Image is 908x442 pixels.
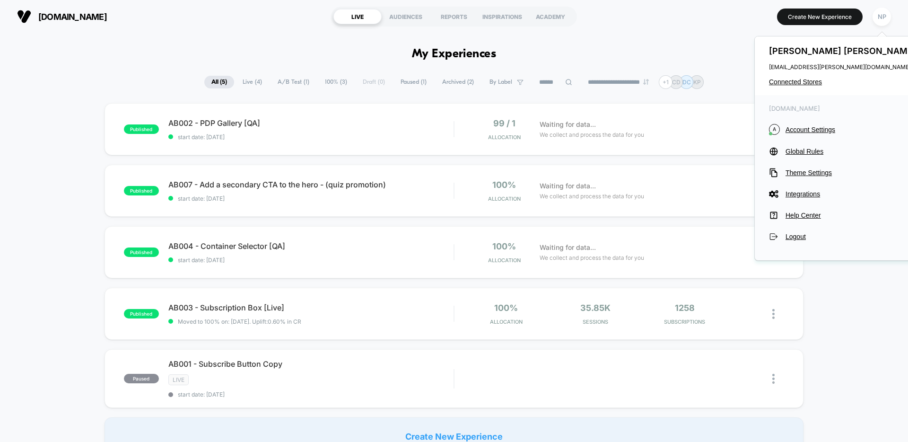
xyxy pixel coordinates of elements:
span: 100% ( 3 ) [318,76,354,88]
span: Sessions [553,318,638,325]
div: NP [873,8,891,26]
span: Live ( 4 ) [236,76,269,88]
span: AB004 - Container Selector [QA] [168,241,454,251]
span: 100% [492,180,516,190]
span: Moved to 100% on: [DATE] . Uplift: 0.60% in CR [178,318,301,325]
span: LIVE [168,374,189,385]
span: published [124,124,159,134]
span: start date: [DATE] [168,133,454,141]
div: + 1 [659,75,672,89]
span: Allocation [488,257,521,264]
span: A/B Test ( 1 ) [271,76,316,88]
span: Waiting for data... [540,242,596,253]
div: LIVE [333,9,382,24]
span: 100% [494,303,518,313]
span: 1258 [675,303,695,313]
span: By Label [489,79,512,86]
img: Visually logo [17,9,31,24]
div: AUDIENCES [382,9,430,24]
span: paused [124,374,159,383]
div: INSPIRATIONS [478,9,526,24]
span: Paused ( 1 ) [393,76,434,88]
span: Archived ( 2 ) [435,76,481,88]
span: AB002 - PDP Gallery [QA] [168,118,454,128]
span: AB001 - Subscribe Button Copy [168,359,454,369]
button: Create New Experience [777,9,863,25]
span: We collect and process the data for you [540,253,644,262]
img: close [772,309,775,319]
span: 100% [492,241,516,251]
span: start date: [DATE] [168,256,454,264]
span: Waiting for data... [540,181,596,191]
img: close [772,374,775,384]
p: CD [672,79,681,86]
div: ACADEMY [526,9,575,24]
span: AB007 - Add a secondary CTA to the hero - (quiz promotion) [168,180,454,189]
span: published [124,309,159,318]
span: [DOMAIN_NAME] [38,12,107,22]
span: start date: [DATE] [168,391,454,398]
span: 99 / 1 [493,118,515,128]
span: published [124,248,159,257]
h1: My Experiences [412,47,497,61]
p: DC [682,79,691,86]
span: We collect and process the data for you [540,130,644,139]
span: We collect and process the data for you [540,192,644,201]
span: 35.85k [580,303,611,313]
span: Allocation [488,195,521,202]
span: Waiting for data... [540,119,596,130]
span: SUBSCRIPTIONS [642,318,727,325]
span: Allocation [490,318,523,325]
i: A [769,124,780,135]
span: All ( 5 ) [204,76,234,88]
img: end [643,79,649,85]
button: [DOMAIN_NAME] [14,9,110,24]
span: AB003 - Subscription Box [Live] [168,303,454,312]
span: start date: [DATE] [168,195,454,202]
span: published [124,186,159,195]
button: NP [870,7,894,27]
div: REPORTS [430,9,478,24]
p: KP [693,79,701,86]
span: Allocation [488,134,521,141]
